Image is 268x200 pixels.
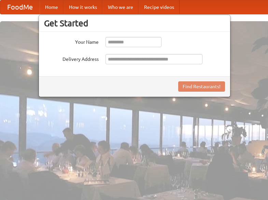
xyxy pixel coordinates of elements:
[40,0,64,14] a: Home
[44,18,225,28] h3: Get Started
[44,54,99,63] label: Delivery Address
[64,0,102,14] a: How it works
[178,81,225,92] button: Find Restaurants!
[102,0,139,14] a: Who we are
[0,0,40,14] a: FoodMe
[44,37,99,45] label: Your Name
[139,0,180,14] a: Recipe videos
